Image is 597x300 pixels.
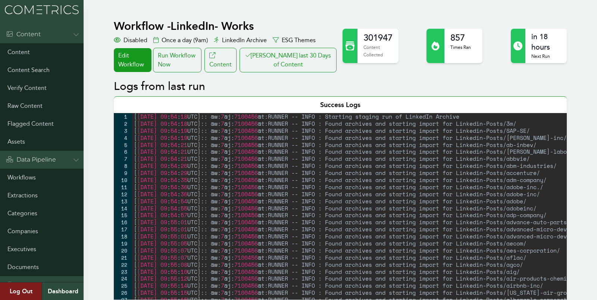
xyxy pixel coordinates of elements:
h2: Logs from last run [114,80,566,93]
h2: 301947 [363,32,393,44]
p: Times Ran [450,44,471,51]
div: 26 [114,289,132,296]
div: 13 [114,198,132,205]
div: LinkedIn Archive [214,36,267,45]
p: Next Run [531,53,560,60]
div: 23 [114,268,132,275]
div: Run Workflow Now [153,48,201,72]
div: 10 [114,176,132,184]
div: 1 [114,113,132,120]
div: ESG Themes [273,36,316,45]
div: Content [6,30,41,39]
div: 18 [114,233,132,240]
div: Data Pipeline [6,155,56,164]
div: 11 [114,184,132,191]
div: 21 [114,254,132,261]
p: Content Collected [363,44,393,58]
a: Content [204,48,237,72]
div: 5 [114,141,132,149]
div: 19 [114,240,132,247]
a: Dashboard [42,282,84,300]
div: 17 [114,226,132,233]
div: 14 [114,205,132,212]
div: Admin [6,281,37,290]
div: 4 [114,134,132,141]
div: 9 [114,169,132,176]
div: 24 [114,275,132,282]
h2: in 18 hours [531,32,560,53]
div: 3 [114,127,132,134]
div: 16 [114,219,132,226]
h2: 857 [450,32,471,44]
div: 22 [114,261,132,268]
div: 12 [114,191,132,198]
div: 6 [114,148,132,155]
div: Disabled [114,36,147,45]
div: 20 [114,247,132,254]
div: 7 [114,155,132,162]
div: 15 [114,212,132,219]
div: Once a day (9am) [153,36,208,45]
a: Edit Workflow [114,48,151,72]
h1: Workflow - LinkedIn- Works [114,19,338,33]
button: [PERSON_NAME] last 30 Days of Content [240,48,337,72]
div: 8 [114,162,132,169]
div: 25 [114,282,132,289]
div: 2 [114,120,132,127]
div: Success Logs [114,96,566,113]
